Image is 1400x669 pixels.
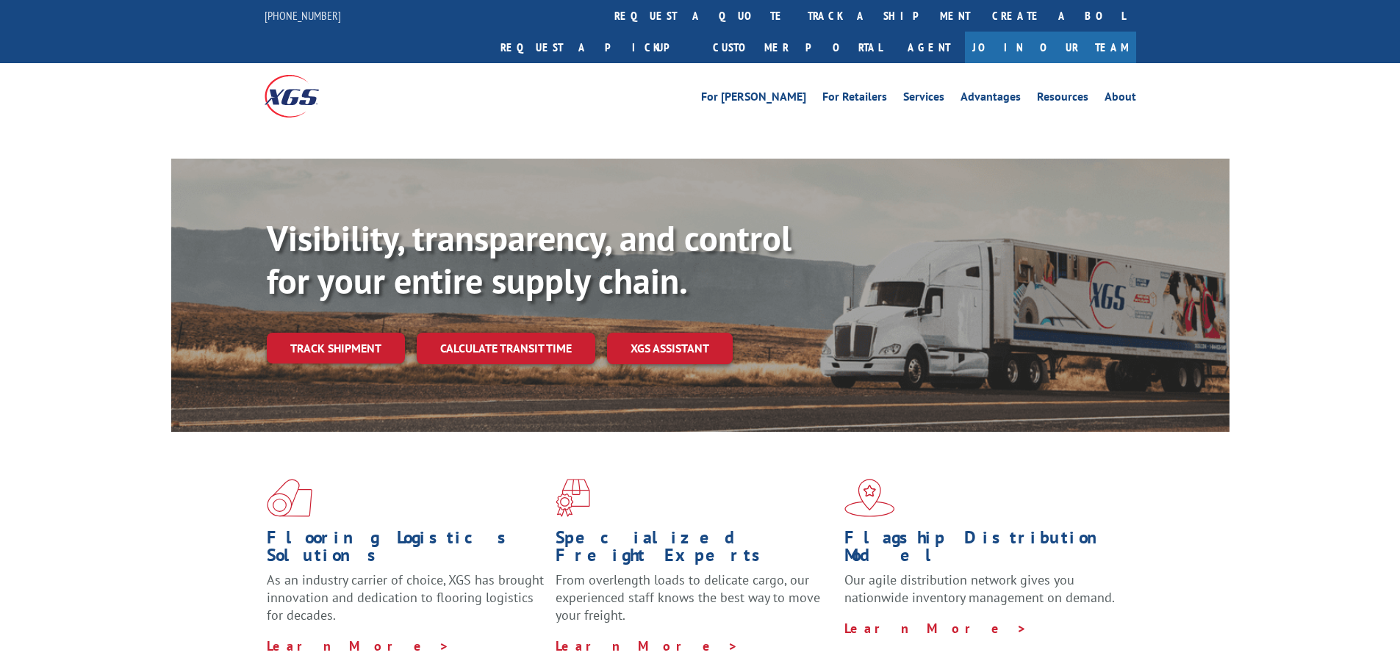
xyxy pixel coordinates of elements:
[961,91,1021,107] a: Advantages
[556,529,833,571] h1: Specialized Freight Experts
[556,479,590,517] img: xgs-icon-focused-on-flooring-red
[417,333,595,364] a: Calculate transit time
[489,32,702,63] a: Request a pickup
[267,333,405,364] a: Track shipment
[607,333,733,364] a: XGS ASSISTANT
[267,479,312,517] img: xgs-icon-total-supply-chain-intelligence-red
[1037,91,1088,107] a: Resources
[701,91,806,107] a: For [PERSON_NAME]
[844,620,1027,637] a: Learn More >
[844,571,1115,606] span: Our agile distribution network gives you nationwide inventory management on demand.
[556,637,739,654] a: Learn More >
[702,32,893,63] a: Customer Portal
[267,571,544,623] span: As an industry carrier of choice, XGS has brought innovation and dedication to flooring logistics...
[267,637,450,654] a: Learn More >
[267,215,791,303] b: Visibility, transparency, and control for your entire supply chain.
[844,479,895,517] img: xgs-icon-flagship-distribution-model-red
[556,571,833,637] p: From overlength loads to delicate cargo, our experienced staff knows the best way to move your fr...
[1105,91,1136,107] a: About
[265,8,341,23] a: [PHONE_NUMBER]
[822,91,887,107] a: For Retailers
[893,32,965,63] a: Agent
[267,529,545,571] h1: Flooring Logistics Solutions
[844,529,1122,571] h1: Flagship Distribution Model
[965,32,1136,63] a: Join Our Team
[903,91,944,107] a: Services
